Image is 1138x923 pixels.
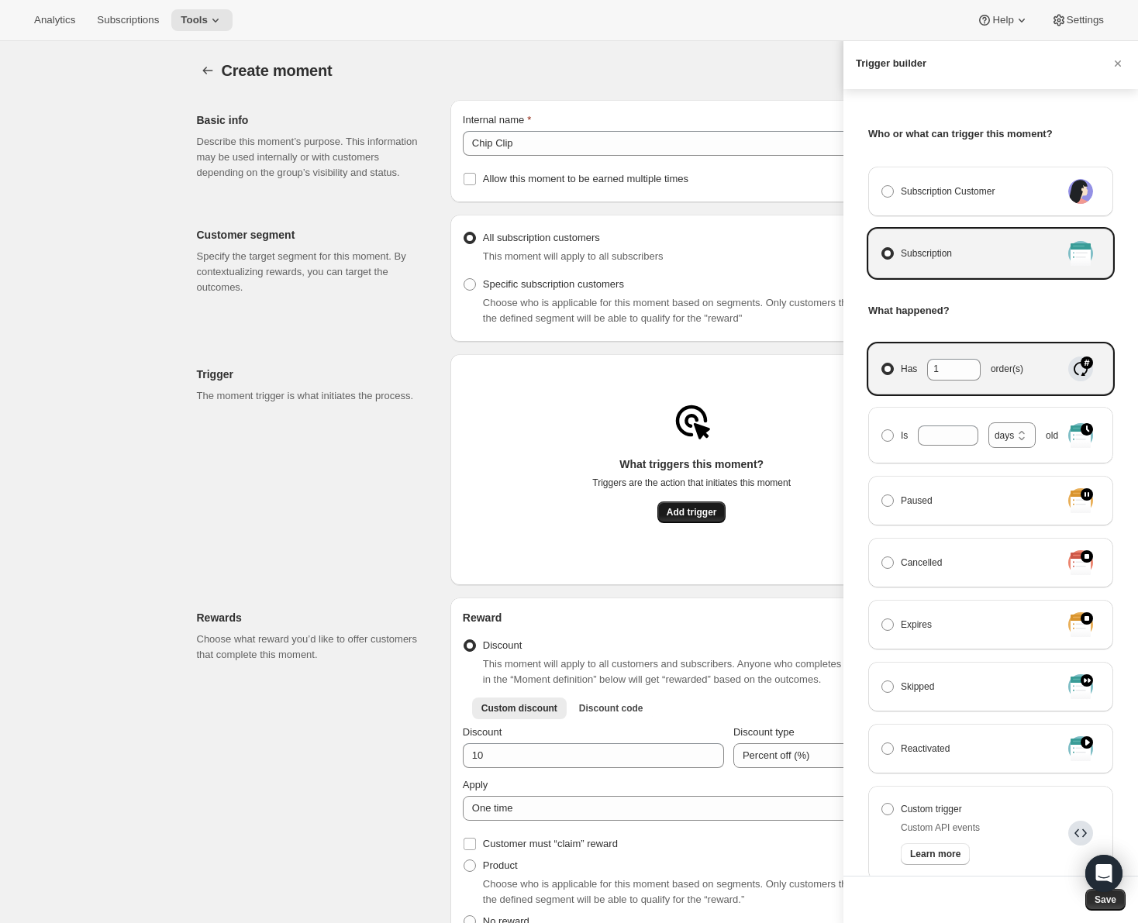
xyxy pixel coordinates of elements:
button: Settings [1042,9,1113,31]
input: Hasorder(s) [927,359,957,379]
div: Custom API events [901,820,980,835]
span: Subscriptions [97,14,159,26]
button: Subscriptions [88,9,168,31]
span: Help [992,14,1013,26]
button: Learn more [901,843,970,865]
span: Save [1095,894,1116,906]
span: Subscription Customer [901,184,995,199]
span: Custom trigger [901,801,962,817]
span: Settings [1067,14,1104,26]
span: Learn more [910,848,960,860]
h3: What happened? [868,303,1113,319]
span: Cancelled [901,555,942,570]
button: Analytics [25,9,84,31]
button: Help [967,9,1038,31]
h3: Trigger builder [856,56,926,71]
div: Open Intercom Messenger [1085,855,1122,892]
input: Is old [918,425,955,446]
span: Expires [901,617,932,632]
button: Cancel [1110,56,1126,71]
span: Reactivated [901,741,950,756]
span: Skipped [901,679,934,694]
span: Tools [181,14,208,26]
span: Analytics [34,14,75,26]
span: Is old [901,422,1058,448]
button: Tools [171,9,233,31]
button: Save [1085,889,1126,911]
span: Subscription [901,246,952,261]
span: Has order(s) [901,359,1023,379]
span: Paused [901,493,933,508]
h3: Who or what can trigger this moment? [868,126,1113,142]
